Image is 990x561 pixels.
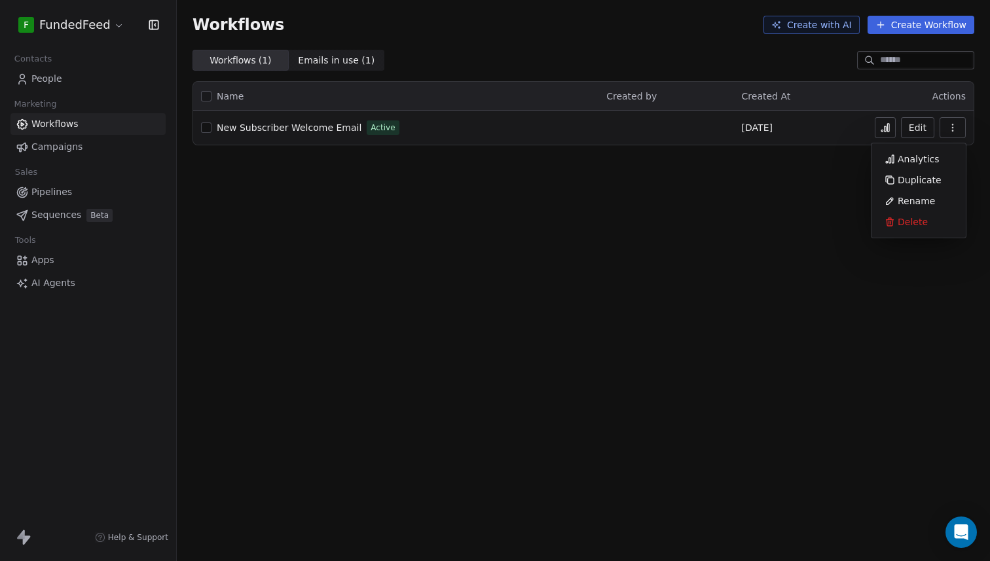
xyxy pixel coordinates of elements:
[31,208,81,222] span: Sequences
[31,117,79,131] span: Workflows
[901,117,934,138] button: Edit
[932,91,966,101] span: Actions
[217,121,361,134] a: New Subscriber Welcome Email
[31,276,75,290] span: AI Agents
[371,122,395,134] span: Active
[10,249,166,271] a: Apps
[192,16,284,34] span: Workflows
[108,532,168,543] span: Help & Support
[31,253,54,267] span: Apps
[9,230,41,250] span: Tools
[742,91,791,101] span: Created At
[31,140,82,154] span: Campaigns
[898,153,940,166] span: Analytics
[10,136,166,158] a: Campaigns
[16,14,127,36] button: FFundedFeed
[217,122,361,133] span: New Subscriber Welcome Email
[763,16,860,34] button: Create with AI
[868,16,974,34] button: Create Workflow
[10,113,166,135] a: Workflows
[31,72,62,86] span: People
[39,16,111,33] span: FundedFeed
[9,49,58,69] span: Contacts
[298,54,375,67] span: Emails in use ( 1 )
[9,162,43,182] span: Sales
[742,121,773,134] span: [DATE]
[898,194,935,208] span: Rename
[10,181,166,203] a: Pipelines
[9,94,62,114] span: Marketing
[945,516,977,548] div: Open Intercom Messenger
[86,209,113,222] span: Beta
[898,215,928,228] span: Delete
[606,91,657,101] span: Created by
[898,173,942,187] span: Duplicate
[31,185,72,199] span: Pipelines
[10,68,166,90] a: People
[10,204,166,226] a: SequencesBeta
[24,18,29,31] span: F
[10,272,166,294] a: AI Agents
[95,532,168,543] a: Help & Support
[217,90,244,103] span: Name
